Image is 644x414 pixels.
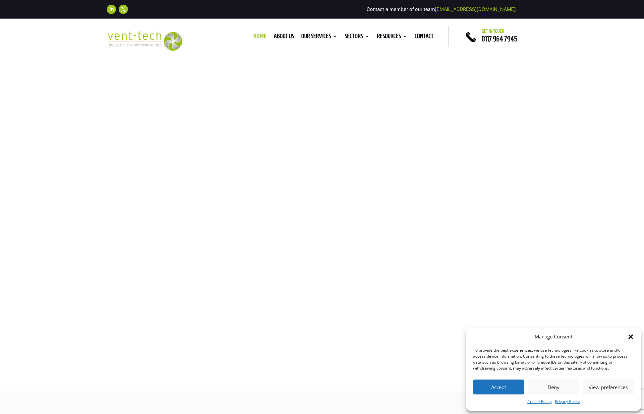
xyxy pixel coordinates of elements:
[482,29,504,34] span: Get in touch
[528,380,579,394] button: Deny
[119,5,128,14] a: Follow on X
[107,5,116,14] a: Follow on LinkedIn
[555,398,580,406] a: Privacy Policy
[345,34,370,41] a: Sectors
[627,333,634,340] div: Close dialog
[527,398,552,406] a: Cookie Policy
[583,380,634,394] button: View preferences
[535,333,572,341] div: Manage Consent
[367,6,516,12] span: Contact a member of our team
[473,347,633,371] div: To provide the best experiences, we use technologies like cookies to store and/or access device i...
[253,34,266,41] a: Home
[435,6,516,12] a: [EMAIL_ADDRESS][DOMAIN_NAME]
[377,34,407,41] a: Resources
[482,35,517,43] a: 0117 964 7945
[274,34,294,41] a: About us
[301,34,337,41] a: Our Services
[415,34,434,41] a: Contact
[107,31,183,51] img: 2023-09-27T08_35_16.549ZVENT-TECH---Clear-background
[473,380,524,394] button: Accept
